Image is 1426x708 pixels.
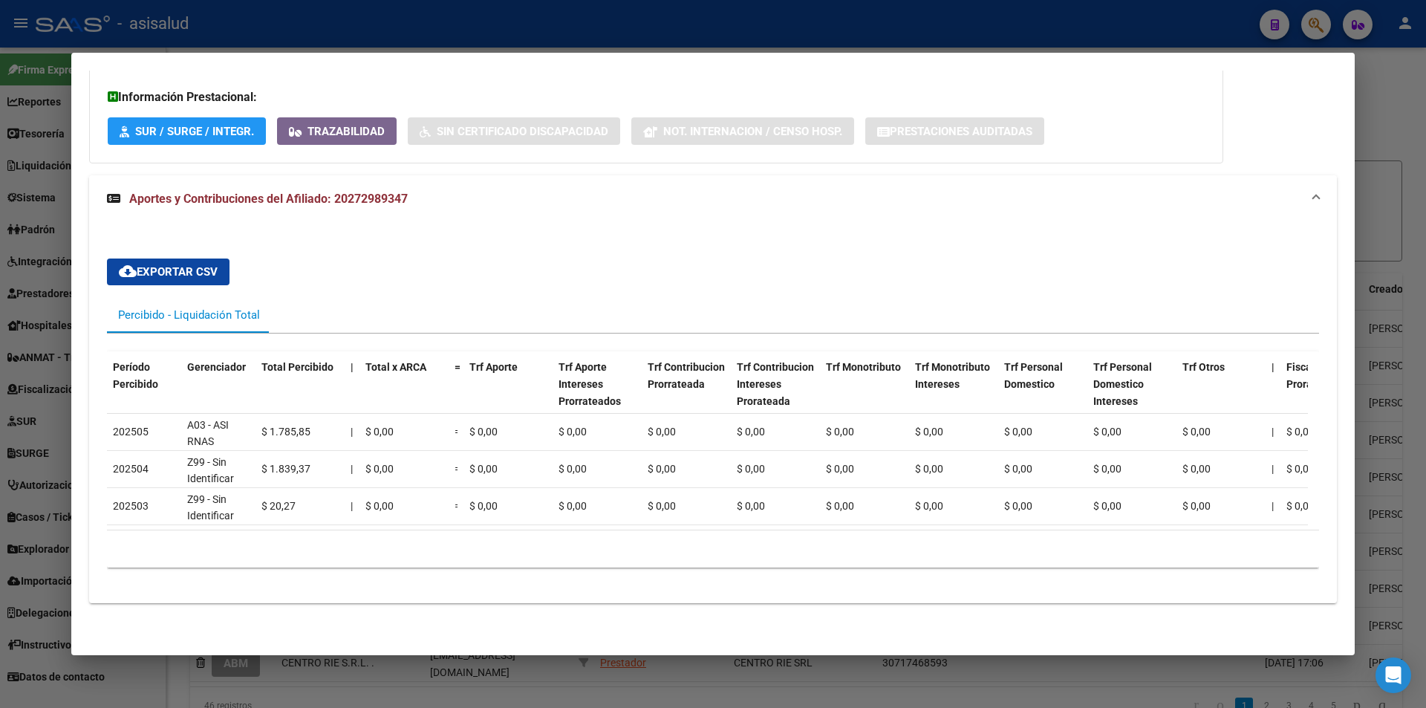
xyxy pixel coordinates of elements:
datatable-header-cell: Gerenciador [181,351,255,434]
span: $ 0,00 [1093,463,1121,475]
span: $ 0,00 [469,426,498,438]
span: Trf Contribucion Intereses Prorateada [737,361,814,407]
span: $ 1.785,85 [261,426,310,438]
datatable-header-cell: Total Percibido [255,351,345,434]
button: Exportar CSV [107,259,229,285]
span: Prestaciones Auditadas [890,125,1032,138]
datatable-header-cell: Trf Monotributo Intereses [909,351,998,434]
span: = [455,463,460,475]
span: $ 0,00 [365,463,394,475]
span: $ 0,00 [1093,500,1121,512]
span: $ 0,00 [915,463,943,475]
div: Open Intercom Messenger [1375,657,1411,693]
span: | [351,426,353,438]
span: $ 0,00 [737,463,765,475]
span: $ 0,00 [1182,426,1211,438]
span: Total Percibido [261,361,333,373]
span: $ 0,00 [737,500,765,512]
span: Trf Aporte [469,361,518,373]
span: Z99 - Sin Identificar [187,493,234,522]
span: $ 0,00 [1093,426,1121,438]
mat-expansion-panel-header: Aportes y Contribuciones del Afiliado: 20272989347 [89,175,1337,223]
span: Trf Personal Domestico [1004,361,1063,390]
span: $ 0,00 [915,500,943,512]
span: Not. Internacion / Censo Hosp. [663,125,842,138]
span: $ 0,00 [826,426,854,438]
datatable-header-cell: Trf Aporte Intereses Prorrateados [553,351,642,434]
span: 202504 [113,463,149,475]
span: $ 0,00 [648,426,676,438]
span: Período Percibido [113,361,158,390]
div: Aportes y Contribuciones del Afiliado: 20272989347 [89,223,1337,603]
button: Not. Internacion / Censo Hosp. [631,117,854,145]
span: $ 0,00 [559,463,587,475]
span: $ 0,00 [826,500,854,512]
span: $ 0,00 [1004,500,1032,512]
datatable-header-cell: | [1266,351,1280,434]
span: Trf Otros [1182,361,1225,373]
span: = [455,500,460,512]
span: Z99 - Sin Identificar [187,456,234,485]
h3: Información Prestacional: [108,88,1205,106]
button: Trazabilidad [277,117,397,145]
span: Trf Aporte Intereses Prorrateados [559,361,621,407]
span: $ 1.839,37 [261,463,310,475]
datatable-header-cell: Total x ARCA [359,351,449,434]
span: | [1272,426,1274,438]
span: Fiscalización Prorateado [1286,361,1349,390]
span: $ 0,00 [559,426,587,438]
datatable-header-cell: Trf Monotributo [820,351,909,434]
span: | [1272,463,1274,475]
span: $ 0,00 [1286,426,1315,438]
span: $ 0,00 [1004,463,1032,475]
span: Aportes y Contribuciones del Afiliado: 20272989347 [129,192,408,206]
datatable-header-cell: Trf Aporte [463,351,553,434]
button: SUR / SURGE / INTEGR. [108,117,266,145]
span: | [351,500,353,512]
span: Trf Personal Domestico Intereses [1093,361,1152,407]
span: 202505 [113,426,149,438]
datatable-header-cell: Trf Otros [1176,351,1266,434]
span: SUR / SURGE / INTEGR. [135,125,254,138]
span: $ 0,00 [648,463,676,475]
span: $ 0,00 [1286,500,1315,512]
mat-icon: cloud_download [119,262,137,280]
button: Prestaciones Auditadas [865,117,1044,145]
span: $ 0,00 [1004,426,1032,438]
span: Trazabilidad [307,125,385,138]
span: $ 0,00 [469,500,498,512]
datatable-header-cell: | [345,351,359,434]
span: A03 - ASI RNAS [187,419,229,448]
datatable-header-cell: Fiscalización Prorateado [1280,351,1370,434]
datatable-header-cell: = [449,351,463,434]
span: $ 0,00 [915,426,943,438]
span: Exportar CSV [119,265,218,279]
button: Sin Certificado Discapacidad [408,117,620,145]
span: 202503 [113,500,149,512]
span: $ 0,00 [1182,500,1211,512]
span: = [455,361,460,373]
datatable-header-cell: Período Percibido [107,351,181,434]
span: Sin Certificado Discapacidad [437,125,608,138]
span: = [455,426,460,438]
datatable-header-cell: Trf Contribucion Prorrateada [642,351,731,434]
span: Trf Monotributo Intereses [915,361,990,390]
span: $ 0,00 [1182,463,1211,475]
span: Trf Monotributo [826,361,901,373]
span: $ 0,00 [1286,463,1315,475]
span: $ 0,00 [826,463,854,475]
span: | [351,361,354,373]
div: Percibido - Liquidación Total [118,307,260,323]
span: $ 0,00 [365,500,394,512]
datatable-header-cell: Trf Contribucion Intereses Prorateada [731,351,820,434]
datatable-header-cell: Trf Personal Domestico [998,351,1087,434]
span: $ 0,00 [469,463,498,475]
span: $ 0,00 [648,500,676,512]
span: Total x ARCA [365,361,426,373]
span: Trf Contribucion Prorrateada [648,361,725,390]
span: $ 20,27 [261,500,296,512]
span: | [351,463,353,475]
span: $ 0,00 [365,426,394,438]
span: $ 0,00 [559,500,587,512]
span: | [1272,361,1274,373]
